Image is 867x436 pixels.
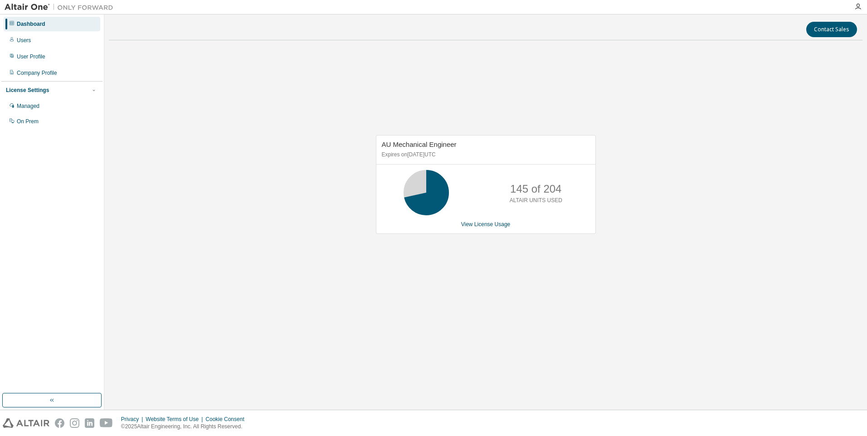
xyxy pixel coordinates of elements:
img: Altair One [5,3,118,12]
div: Cookie Consent [205,416,249,423]
img: altair_logo.svg [3,418,49,428]
button: Contact Sales [806,22,857,37]
span: AU Mechanical Engineer [382,140,457,148]
div: License Settings [6,87,49,94]
img: linkedin.svg [85,418,94,428]
div: Privacy [121,416,146,423]
div: Website Terms of Use [146,416,205,423]
div: Dashboard [17,20,45,28]
div: User Profile [17,53,45,60]
div: Managed [17,102,39,110]
p: 145 of 204 [510,181,561,197]
p: Expires on [DATE] UTC [382,151,588,159]
p: ALTAIR UNITS USED [510,197,562,204]
p: © 2025 Altair Engineering, Inc. All Rights Reserved. [121,423,250,431]
img: youtube.svg [100,418,113,428]
div: Company Profile [17,69,57,77]
div: On Prem [17,118,39,125]
img: instagram.svg [70,418,79,428]
div: Users [17,37,31,44]
a: View License Usage [461,221,511,228]
img: facebook.svg [55,418,64,428]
